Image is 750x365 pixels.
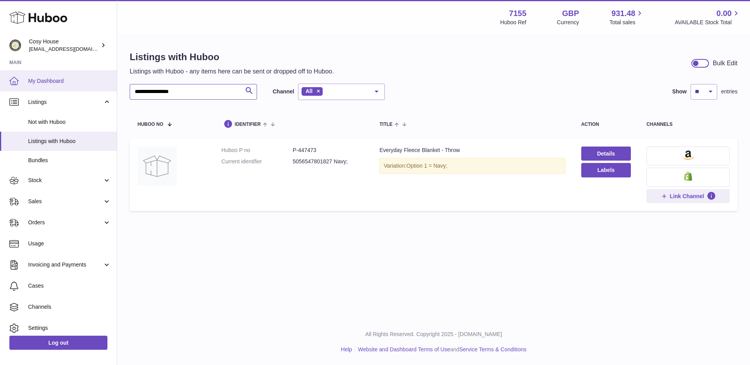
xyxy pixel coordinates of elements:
[459,346,527,352] a: Service Terms & Conditions
[713,59,737,68] div: Bulk Edit
[221,158,293,165] dt: Current identifier
[235,122,261,127] span: identifier
[28,198,103,205] span: Sales
[28,261,103,268] span: Invoicing and Payments
[611,8,635,19] span: 931.48
[675,19,741,26] span: AVAILABLE Stock Total
[379,158,565,174] div: Variation:
[500,19,527,26] div: Huboo Ref
[355,346,526,353] li: and
[672,88,687,95] label: Show
[28,77,111,85] span: My Dashboard
[28,282,111,290] span: Cases
[28,219,103,226] span: Orders
[130,67,334,76] p: Listings with Huboo - any items here can be sent or dropped off to Huboo.
[137,122,163,127] span: Huboo no
[721,88,737,95] span: entries
[379,122,392,127] span: title
[293,147,364,154] dd: P-447473
[581,163,631,177] button: Labels
[562,8,579,19] strong: GBP
[28,157,111,164] span: Bundles
[684,172,692,181] img: shopify-small.png
[28,324,111,332] span: Settings
[9,336,107,350] a: Log out
[675,8,741,26] a: 0.00 AVAILABLE Stock Total
[29,38,99,53] div: Cosy House
[581,147,631,161] a: Details
[29,46,115,52] span: [EMAIL_ADDRESS][DOMAIN_NAME]
[682,150,694,160] img: amazon-small.png
[273,88,294,95] label: Channel
[221,147,293,154] dt: Huboo P no
[28,118,111,126] span: Not with Huboo
[130,51,334,63] h1: Listings with Huboo
[609,19,644,26] span: Total sales
[341,346,352,352] a: Help
[407,163,448,169] span: Option 1 = Navy;
[9,39,21,51] img: info@wholesomegoods.com
[581,122,631,127] div: action
[305,88,312,94] span: All
[28,240,111,247] span: Usage
[28,98,103,106] span: Listings
[137,147,177,186] img: Everyday Fleece Blanket - Throw
[28,177,103,184] span: Stock
[123,331,744,338] p: All Rights Reserved. Copyright 2025 - [DOMAIN_NAME]
[509,8,527,19] strong: 7155
[716,8,732,19] span: 0.00
[293,158,364,165] dd: 5056547801827 Navy;
[358,346,450,352] a: Website and Dashboard Terms of Use
[646,122,730,127] div: channels
[646,189,730,203] button: Link Channel
[670,193,704,200] span: Link Channel
[28,303,111,311] span: Channels
[557,19,579,26] div: Currency
[379,147,565,154] div: Everyday Fleece Blanket - Throw
[609,8,644,26] a: 931.48 Total sales
[28,138,111,145] span: Listings with Huboo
